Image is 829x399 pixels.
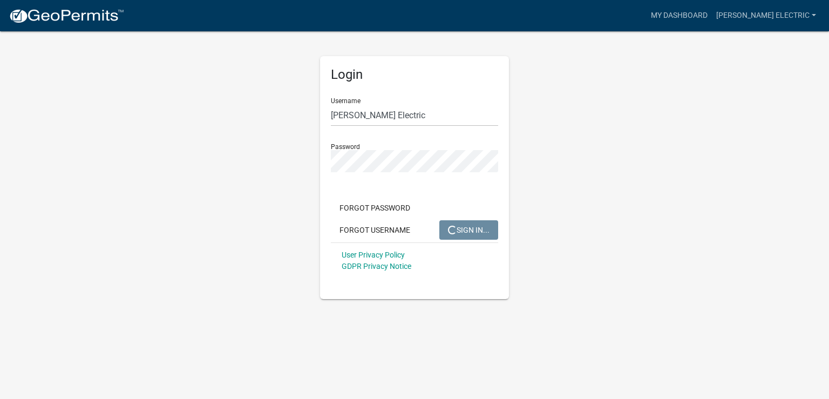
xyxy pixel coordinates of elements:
a: GDPR Privacy Notice [342,262,411,270]
a: User Privacy Policy [342,251,405,259]
a: My Dashboard [647,5,712,26]
button: Forgot Username [331,220,419,240]
h5: Login [331,67,498,83]
button: SIGN IN... [439,220,498,240]
a: [PERSON_NAME] Electric [712,5,820,26]
button: Forgot Password [331,198,419,218]
span: SIGN IN... [448,225,490,234]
